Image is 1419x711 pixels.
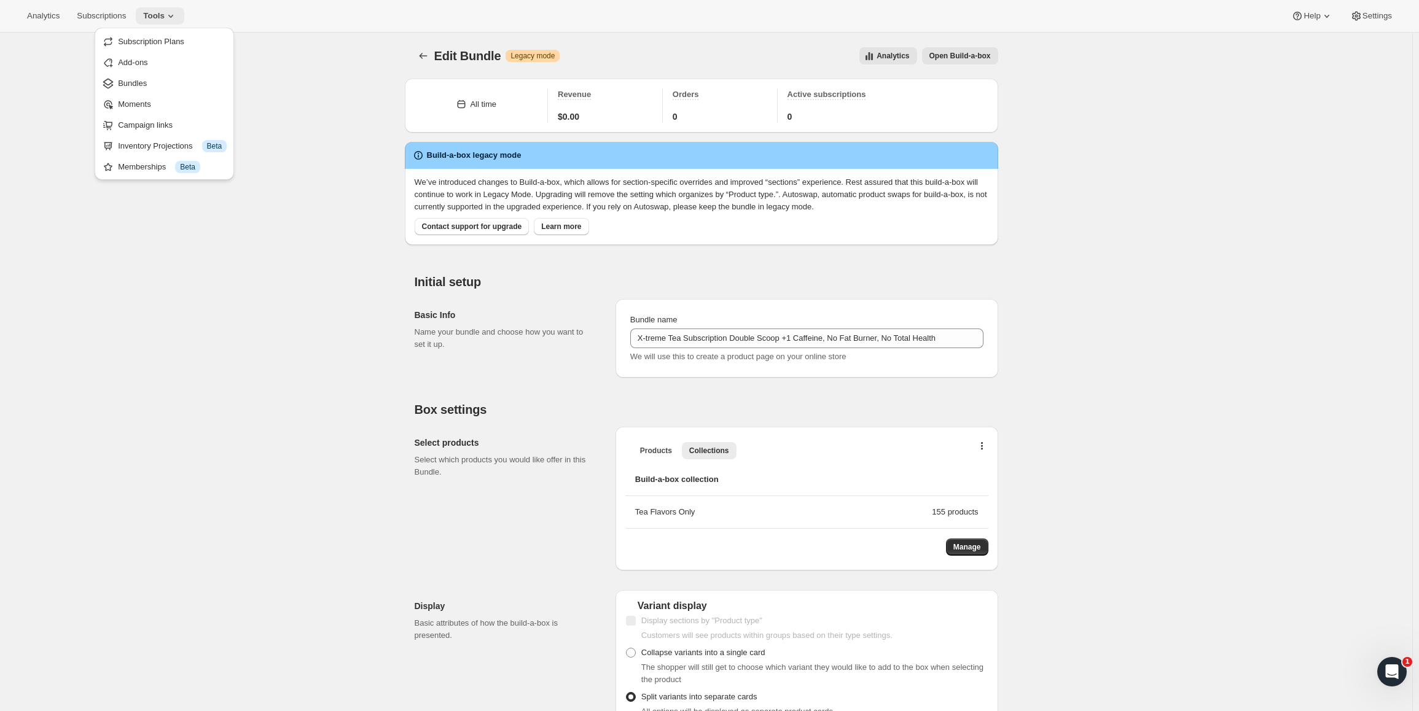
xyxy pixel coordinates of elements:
[118,79,147,88] span: Bundles
[1304,11,1320,21] span: Help
[641,648,765,657] span: Collapse variants into a single card
[118,161,227,173] div: Memberships
[69,7,133,25] button: Subscriptions
[673,111,678,123] span: 0
[422,222,522,231] span: Contact support for upgrade
[118,58,147,67] span: Add-ons
[415,454,596,478] p: Select which products you would like offer in this Bundle.
[689,446,729,456] span: Collections
[630,352,846,361] span: We will use this to create a product page on your online store
[558,90,591,99] span: Revenue
[415,274,998,289] h2: Initial setup
[27,11,60,21] span: Analytics
[635,506,932,518] div: Tea Flavors Only
[470,98,496,111] div: All time
[77,11,126,21] span: Subscriptions
[143,11,165,21] span: Tools
[877,51,909,61] span: Analytics
[98,94,230,114] button: Moments
[98,73,230,93] button: Bundles
[673,90,699,99] span: Orders
[415,402,998,417] h2: Box settings
[929,51,991,61] span: Open Build-a-box
[98,115,230,134] button: Campaign links
[20,7,67,25] button: Analytics
[98,52,230,72] button: Add-ons
[922,47,998,64] button: View links to open the build-a-box on the online store
[98,31,230,51] button: Subscription Plans
[1362,11,1392,21] span: Settings
[136,7,184,25] button: Tools
[630,315,678,324] span: Bundle name
[207,141,222,151] span: Beta
[541,222,581,231] span: Learn more
[180,162,195,172] span: Beta
[1343,7,1399,25] button: Settings
[415,437,596,449] h2: Select products
[946,538,988,556] button: Manage
[427,149,522,161] h2: Build-a-box legacy mode
[635,473,719,486] span: Build-a-box collection
[641,692,757,701] span: Split variants into separate cards
[641,631,893,640] span: Customers will see products within groups based on their type settings.
[859,47,917,64] button: View all analytics related to this specific bundles, within certain timeframes
[788,90,866,99] span: Active subscriptions
[118,120,173,130] span: Campaign links
[98,157,230,176] button: Memberships
[630,328,983,348] input: ie. Smoothie box
[641,662,983,684] span: The shopper will still get to choose which variant they would like to add to the box when selecti...
[510,51,555,61] span: Legacy mode
[1402,657,1412,667] span: 1
[415,617,596,642] p: Basic attributes of how the build-a-box is presented.
[932,506,978,518] div: 155 products
[415,218,530,235] button: Contact support for upgrade
[415,600,596,612] h2: Display
[641,616,762,625] span: Display sections by "Product type"
[558,111,579,123] span: $0.00
[625,600,988,612] div: Variant display
[415,309,596,321] h2: Basic Info
[1377,657,1407,686] iframe: Intercom live chat
[415,326,596,351] p: Name your bundle and choose how you want to set it up.
[98,136,230,155] button: Inventory Projections
[415,177,987,211] span: We’ve introduced changes to Build-a-box, which allows for section-specific overrides and improved...
[434,49,501,63] span: Edit Bundle
[788,111,792,123] span: 0
[1284,7,1340,25] button: Help
[118,140,227,152] div: Inventory Projections
[118,37,184,46] span: Subscription Plans
[953,542,981,552] span: Manage
[415,47,432,64] button: Bundles
[534,218,588,235] button: Learn more
[118,99,150,109] span: Moments
[640,446,672,456] span: Products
